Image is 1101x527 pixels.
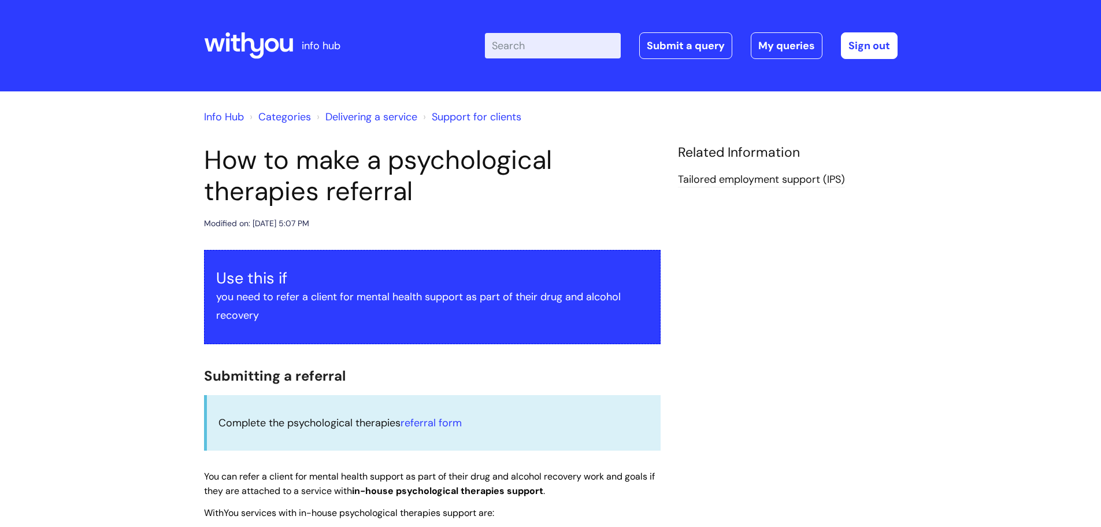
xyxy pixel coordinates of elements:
a: Delivering a service [325,110,417,124]
h3: Use this if [216,269,648,288]
div: Modified on: [DATE] 5:07 PM [204,216,309,231]
a: Tailored employment support (IPS) [678,172,845,187]
p: info hub [302,36,340,55]
li: Solution home [247,108,311,126]
span: WithYou services with in-house psychological therapies support are: [204,507,494,519]
a: Support for clients [432,110,521,124]
h1: How to make a psychological therapies referral [204,145,661,207]
a: Submit a query [639,32,732,59]
li: Support for clients [420,108,521,126]
p: you need to refer a client for mental health support as part of their drug and alcohol recovery [216,288,648,325]
a: Info Hub [204,110,244,124]
span: . [543,485,545,497]
li: Delivering a service [314,108,417,126]
span: in-house psychological therapies support [352,485,543,497]
div: | - [485,32,898,59]
a: referral form [401,416,462,430]
p: Complete the psychological therapies [218,414,649,432]
a: Categories [258,110,311,124]
a: Sign out [841,32,898,59]
span: Submitting a referral [204,367,346,385]
span: You can refer a client for mental health support as part of their drug and alcohol recovery work ... [204,470,655,497]
h4: Related Information [678,145,898,161]
input: Search [485,33,621,58]
a: My queries [751,32,822,59]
